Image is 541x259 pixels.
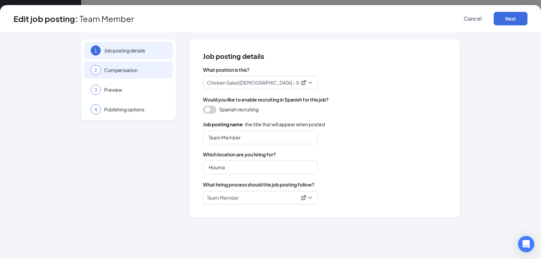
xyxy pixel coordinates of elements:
[203,53,446,60] span: Job posting details
[94,47,97,54] span: 1
[79,15,134,22] span: Team Member
[464,15,482,22] span: Cancel
[207,194,308,201] div: Team Member
[104,47,166,54] span: Job posting details
[456,12,490,25] button: Cancel
[207,79,300,86] p: Chicken Salad [DEMOGRAPHIC_DATA] - Service Team
[94,86,97,93] span: 3
[203,181,314,188] span: What hiring process should this job posting follow?
[203,151,446,158] span: Which location are you hiring for?
[104,67,166,73] span: Compensation
[104,86,166,93] span: Preview
[301,80,306,85] svg: ExternalLink
[94,67,97,73] span: 2
[301,195,306,200] svg: ExternalLink
[104,106,166,113] span: Publishing options
[207,194,239,201] p: Team Member
[219,106,259,113] span: Spanish recruiting
[203,121,243,127] b: Job posting name
[94,106,97,113] span: 4
[14,13,78,24] h3: Edit job posting:
[203,121,325,128] span: · the title that will appear when posted
[207,79,308,86] div: Chicken Salad Chick - Service Team
[203,96,446,103] span: Would you like to enable recruiting in Spanish for this job?
[518,236,534,252] div: Open Intercom Messenger
[494,12,527,25] button: Next
[203,66,446,73] span: What position is this?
